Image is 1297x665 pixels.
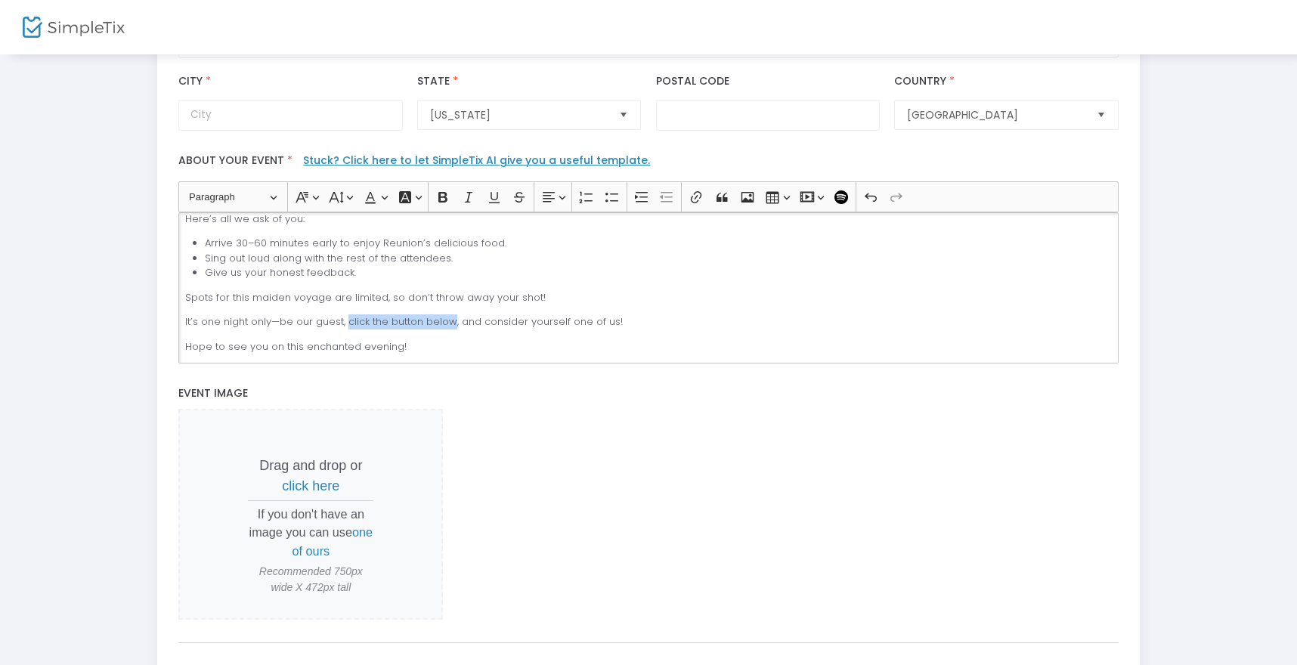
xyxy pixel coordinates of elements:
div: Rich Text Editor, main [178,212,1118,363]
p: It’s one night only—be our guest, click the button below, and consider yourself one of us! [185,314,1112,329]
li: Arrive 30–60 minutes early to enjoy Reunion’s delicious food. [205,236,1112,251]
label: About your event [172,146,1126,181]
label: Postal Code [656,73,729,89]
span: [GEOGRAPHIC_DATA] [907,107,1084,122]
label: City [178,73,214,89]
span: Event Image [178,385,248,401]
p: Hope to see you on this enchanted evening! [185,339,1112,354]
button: Select [1091,101,1112,129]
li: Sing out loud along with the rest of the attendees. [205,251,1112,266]
button: Paragraph [182,185,284,209]
span: Recommended 750px wide X 472px tall [248,564,373,595]
span: [US_STATE] [430,107,607,122]
p: Drag and drop or [248,456,373,496]
span: click here [282,478,339,493]
span: Paragraph [189,188,268,206]
label: State [417,73,461,89]
span: one of ours [293,525,373,557]
label: Country [894,73,958,89]
li: Give us your honest feedback. [205,265,1112,280]
a: Stuck? Click here to let SimpleTix AI give you a useful template. [303,153,650,168]
button: Select [613,101,634,129]
p: If you don't have an image you can use [248,505,373,560]
div: Editor toolbar [178,181,1118,212]
p: Spots for this maiden voyage are limited, so don’t throw away your shot! [185,290,1112,305]
input: City [178,100,402,131]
